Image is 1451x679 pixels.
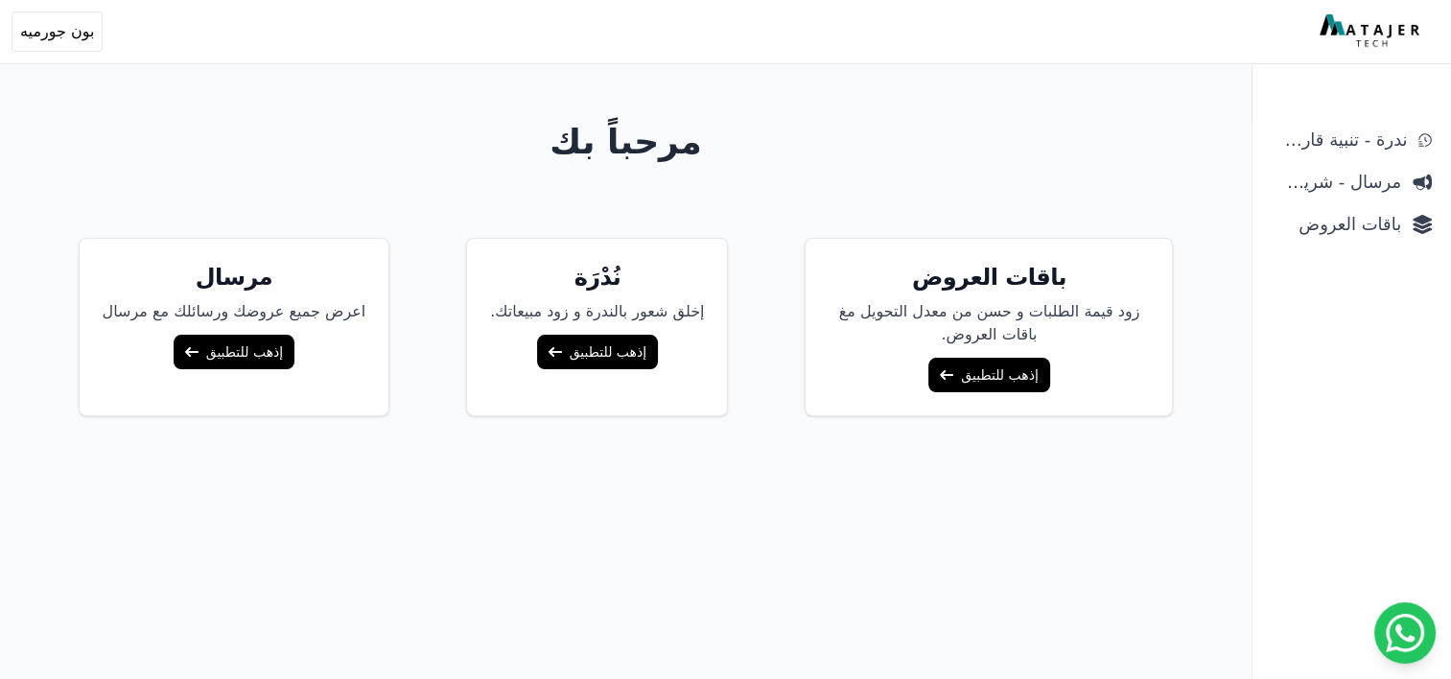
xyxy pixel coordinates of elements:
[829,262,1149,293] h5: باقات العروض
[490,262,704,293] h5: نُدْرَة
[20,20,94,43] span: بون جورميه
[103,262,366,293] h5: مرسال
[829,300,1149,346] p: زود قيمة الطلبات و حسن من معدل التحويل مغ باقات العروض.
[174,335,294,369] a: إذهب للتطبيق
[928,358,1049,392] a: إذهب للتطبيق
[490,300,704,323] p: إخلق شعور بالندرة و زود مبيعاتك.
[103,300,366,323] p: اعرض جميع عروضك ورسائلك مع مرسال
[12,12,103,52] button: بون جورميه
[1272,169,1401,196] span: مرسال - شريط دعاية
[1320,14,1424,49] img: MatajerTech Logo
[1272,211,1401,238] span: باقات العروض
[1272,127,1407,153] span: ندرة - تنبية قارب علي النفاذ
[12,123,1240,161] h1: مرحباً بك
[537,335,658,369] a: إذهب للتطبيق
